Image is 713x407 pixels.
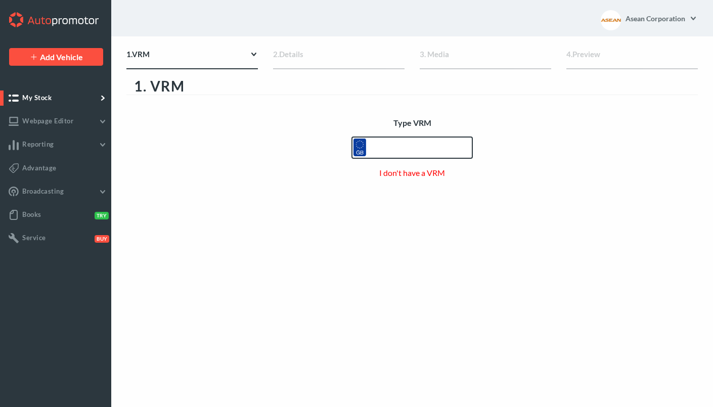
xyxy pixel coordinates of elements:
[93,211,107,219] button: Try
[427,50,449,59] span: Media
[625,8,698,28] a: Asean Corporation
[95,235,109,243] span: Buy
[393,118,431,127] span: Type VRM
[22,140,54,148] span: Reporting
[40,52,83,62] span: Add Vehicle
[126,49,258,69] div: VRM
[126,50,132,59] span: 1.
[420,50,426,59] span: 3.
[22,234,46,242] span: Service
[126,69,698,95] div: 1. VRM
[22,164,57,172] span: Advantage
[22,187,64,195] span: Broadcasting
[566,50,572,59] span: 4.
[379,168,445,177] a: I don't have a VRM
[22,94,52,102] span: My Stock
[273,49,405,69] div: Details
[95,212,109,219] span: Try
[93,234,107,242] button: Buy
[22,117,73,125] span: Webpage Editor
[566,49,698,69] div: Preview
[22,210,41,218] span: Books
[273,50,279,59] span: 2.
[9,48,103,66] a: Add Vehicle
